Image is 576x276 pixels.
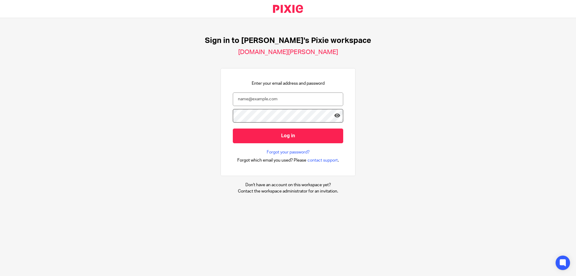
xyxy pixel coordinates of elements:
p: Contact the workspace administrator for an invitation. [238,188,338,194]
span: contact support [307,157,338,163]
p: Don't have an account on this workspace yet? [238,182,338,188]
input: name@example.com [233,93,343,106]
span: Forgot which email you used? Please [237,157,306,163]
input: Log in [233,129,343,143]
div: . [237,157,339,164]
h1: Sign in to [PERSON_NAME]'s Pixie workspace [205,36,371,45]
h2: [DOMAIN_NAME][PERSON_NAME] [238,48,338,56]
a: Forgot your password? [267,149,310,155]
p: Enter your email address and password [252,80,325,86]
